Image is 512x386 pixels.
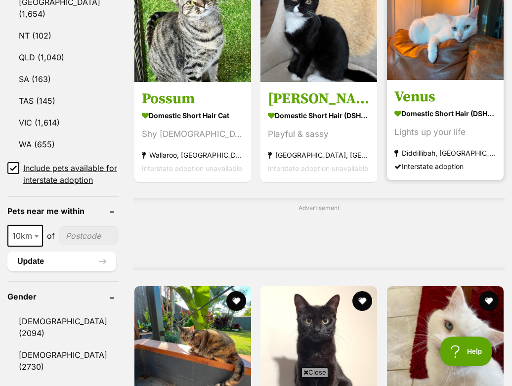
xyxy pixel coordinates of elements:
[23,162,119,186] span: Include pets available for interstate adoption
[59,226,119,245] input: postcode
[260,82,377,182] a: [PERSON_NAME] Domestic Short Hair (DSH) Cat Playful & sassy [GEOGRAPHIC_DATA], [GEOGRAPHIC_DATA] ...
[142,148,244,162] strong: Wallaroo, [GEOGRAPHIC_DATA]
[8,229,42,243] span: 10km
[134,82,251,182] a: Possum Domestic Short Hair Cat Shy [DEMOGRAPHIC_DATA] Wallaroo, [GEOGRAPHIC_DATA] Interstate adop...
[7,225,43,247] span: 10km
[47,230,55,242] span: of
[133,198,505,270] div: Advertisement
[7,112,119,133] a: VIC (1,614)
[301,367,328,377] span: Close
[7,90,119,111] a: TAS (145)
[268,164,368,172] span: Interstate adoption unavailable
[7,292,119,301] header: Gender
[394,126,496,139] div: Lights up your life
[268,89,370,108] h3: [PERSON_NAME]
[142,128,244,141] div: Shy [DEMOGRAPHIC_DATA]
[394,160,496,173] div: Interstate adoption
[7,162,119,186] a: Include pets available for interstate adoption
[7,311,119,343] a: [DEMOGRAPHIC_DATA] (2094)
[142,108,244,123] strong: Domestic Short Hair Cat
[142,89,244,108] h3: Possum
[7,47,119,68] a: QLD (1,040)
[387,80,504,180] a: Venus Domestic Short Hair (DSH) x Oriental Shorthair Cat Lights up your life Diddillibah, [GEOGRA...
[7,252,116,271] button: Update
[226,291,246,311] button: favourite
[268,128,370,141] div: Playful & sassy
[440,337,492,366] iframe: Help Scout Beacon - Open
[394,146,496,160] strong: Diddillibah, [GEOGRAPHIC_DATA]
[479,291,499,311] button: favourite
[394,87,496,106] h3: Venus
[7,69,119,89] a: SA (163)
[7,344,119,377] a: [DEMOGRAPHIC_DATA] (2730)
[7,134,119,155] a: WA (655)
[7,25,119,46] a: NT (102)
[394,106,496,121] strong: Domestic Short Hair (DSH) x Oriental Shorthair Cat
[142,164,242,172] span: Interstate adoption unavailable
[268,108,370,123] strong: Domestic Short Hair (DSH) Cat
[7,207,119,215] header: Pets near me within
[268,148,370,162] strong: [GEOGRAPHIC_DATA], [GEOGRAPHIC_DATA]
[353,291,373,311] button: favourite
